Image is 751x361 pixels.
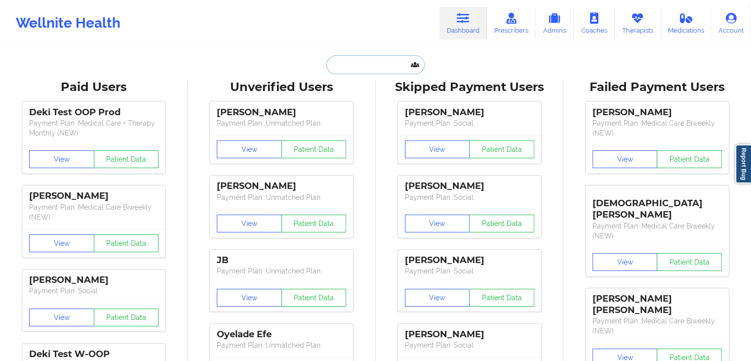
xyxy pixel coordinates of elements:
p: Payment Plan : Unmatched Plan [217,340,346,350]
button: View [217,215,282,232]
div: [PERSON_NAME] [405,180,534,192]
button: Patient Data [469,215,534,232]
div: Paid Users [7,80,181,95]
div: [PERSON_NAME] [217,107,346,118]
p: Payment Plan : Social [405,266,534,276]
button: Patient Data [281,140,347,158]
button: Patient Data [469,140,534,158]
div: [PERSON_NAME] [PERSON_NAME] [593,293,722,316]
div: [PERSON_NAME] [29,190,158,202]
div: [DEMOGRAPHIC_DATA][PERSON_NAME] [593,190,722,221]
button: View [405,140,470,158]
div: [PERSON_NAME] [405,107,534,118]
div: [PERSON_NAME] [29,274,158,286]
button: Patient Data [657,150,722,168]
button: Patient Data [94,309,159,326]
p: Payment Plan : Unmatched Plan [217,118,346,128]
a: Therapists [615,7,661,40]
p: Payment Plan : Medical Care Biweekly (NEW) [593,118,722,138]
a: Dashboard [439,7,487,40]
div: Failed Payment Users [570,80,744,95]
button: View [593,253,658,271]
div: Deki Test W-OOP [29,349,158,360]
div: [PERSON_NAME] [217,180,346,192]
button: View [405,289,470,307]
button: View [405,215,470,232]
button: Patient Data [281,289,347,307]
a: Admins [535,7,574,40]
button: Patient Data [469,289,534,307]
p: Payment Plan : Medical Care Biweekly (NEW) [29,202,158,222]
p: Payment Plan : Unmatched Plan [217,266,346,276]
p: Payment Plan : Social [405,340,534,350]
button: View [29,309,94,326]
div: Unverified Users [195,80,368,95]
p: Payment Plan : Social [405,118,534,128]
div: Oyelade Efe [217,329,346,340]
button: View [29,234,94,252]
button: View [217,140,282,158]
a: Coaches [574,7,615,40]
p: Payment Plan : Social [29,286,158,296]
p: Payment Plan : Medical Care + Therapy Monthly (NEW) [29,118,158,138]
button: View [593,150,658,168]
p: Payment Plan : Unmatched Plan [217,192,346,202]
a: Prescribers [487,7,536,40]
button: View [29,150,94,168]
div: Skipped Payment Users [383,80,556,95]
div: Deki Test OOP Prod [29,107,158,118]
button: Patient Data [94,234,159,252]
div: [PERSON_NAME] [593,107,722,118]
button: View [217,289,282,307]
p: Payment Plan : Social [405,192,534,202]
button: Patient Data [94,150,159,168]
a: Account [711,7,751,40]
div: JB [217,255,346,266]
button: Patient Data [281,215,347,232]
div: [PERSON_NAME] [405,329,534,340]
div: [PERSON_NAME] [405,255,534,266]
p: Payment Plan : Medical Care Biweekly (NEW) [593,221,722,241]
p: Payment Plan : Medical Care Biweekly (NEW) [593,316,722,336]
button: Patient Data [657,253,722,271]
a: Medications [661,7,711,40]
a: Report Bug [735,144,751,183]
